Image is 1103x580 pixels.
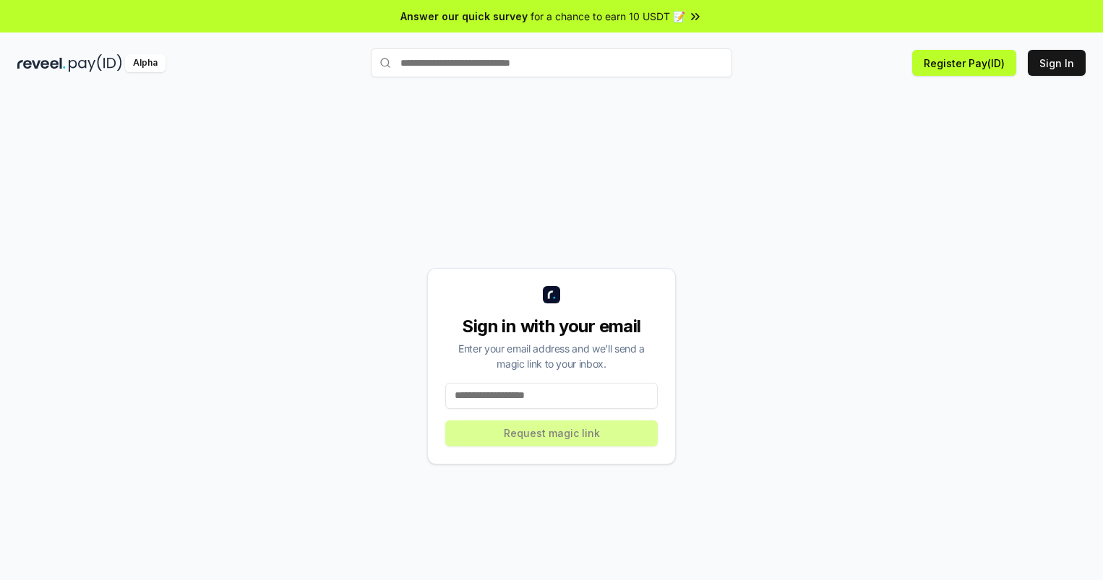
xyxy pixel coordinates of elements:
div: Enter your email address and we’ll send a magic link to your inbox. [445,341,658,371]
div: Sign in with your email [445,315,658,338]
img: reveel_dark [17,54,66,72]
img: logo_small [543,286,560,303]
button: Register Pay(ID) [912,50,1016,76]
div: Alpha [125,54,166,72]
span: Answer our quick survey [400,9,528,24]
button: Sign In [1028,50,1086,76]
span: for a chance to earn 10 USDT 📝 [531,9,685,24]
img: pay_id [69,54,122,72]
